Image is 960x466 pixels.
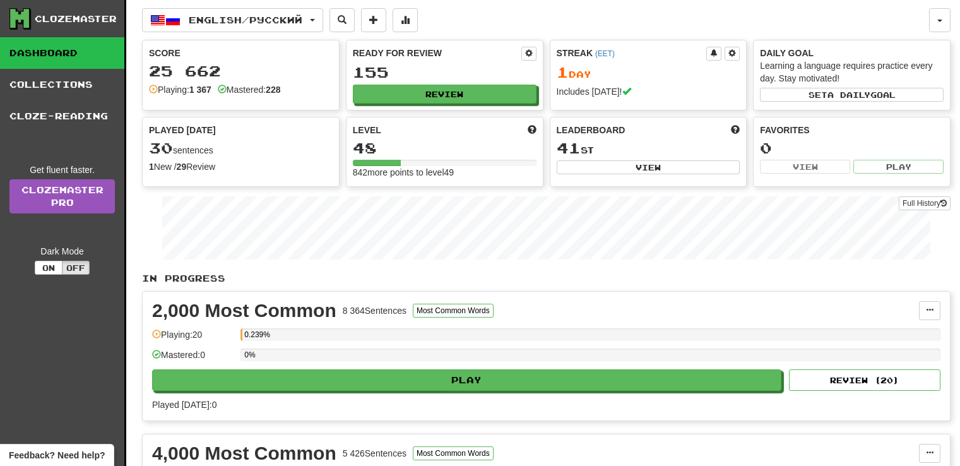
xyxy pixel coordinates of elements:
button: Play [853,160,944,174]
span: 30 [149,139,173,157]
span: a daily [827,90,870,99]
span: Score more points to level up [528,124,536,136]
div: 155 [353,64,536,80]
div: Daily Goal [760,47,944,59]
span: English / Русский [189,15,302,25]
a: ClozemasterPro [9,179,115,213]
span: 1 [557,63,569,81]
strong: 228 [266,85,280,95]
span: Played [DATE]: 0 [152,400,216,410]
div: 48 [353,140,536,156]
button: View [760,160,850,174]
div: 25 662 [149,63,333,79]
button: More stats [393,8,418,32]
div: New / Review [149,160,333,173]
button: On [35,261,62,275]
strong: 1 [149,162,154,172]
button: English/Русский [142,8,323,32]
div: 5 426 Sentences [343,447,406,460]
div: 842 more points to level 49 [353,166,536,179]
span: 41 [557,139,581,157]
span: Played [DATE] [149,124,216,136]
strong: 1 367 [189,85,211,95]
div: Clozemaster [35,13,117,25]
p: In Progress [142,272,951,285]
button: Most Common Words [413,446,494,460]
div: 2,000 Most Common [152,301,336,320]
div: st [557,140,740,157]
div: Ready for Review [353,47,521,59]
span: This week in points, UTC [731,124,740,136]
div: Score [149,47,333,59]
div: Includes [DATE]! [557,85,740,98]
button: Review (20) [789,369,940,391]
div: 4,000 Most Common [152,444,336,463]
div: Day [557,64,740,81]
div: Streak [557,47,707,59]
button: Add sentence to collection [361,8,386,32]
div: Mastered: [218,83,281,96]
span: Open feedback widget [9,449,105,462]
button: Full History [899,196,951,210]
div: Learning a language requires practice every day. Stay motivated! [760,59,944,85]
div: sentences [149,140,333,157]
div: Get fluent faster. [9,164,115,176]
div: 0 [760,140,944,156]
button: Off [62,261,90,275]
button: View [557,160,740,174]
button: Search sentences [329,8,355,32]
div: Favorites [760,124,944,136]
button: Review [353,85,536,104]
strong: 29 [177,162,187,172]
div: Dark Mode [9,245,115,258]
span: Level [353,124,381,136]
button: Play [152,369,781,391]
div: Mastered: 0 [152,349,234,369]
div: Playing: [149,83,211,96]
span: Leaderboard [557,124,625,136]
a: (EET) [595,49,615,58]
button: Seta dailygoal [760,88,944,102]
button: Most Common Words [413,304,494,318]
div: Playing: 20 [152,328,234,349]
div: 8 364 Sentences [343,304,406,317]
